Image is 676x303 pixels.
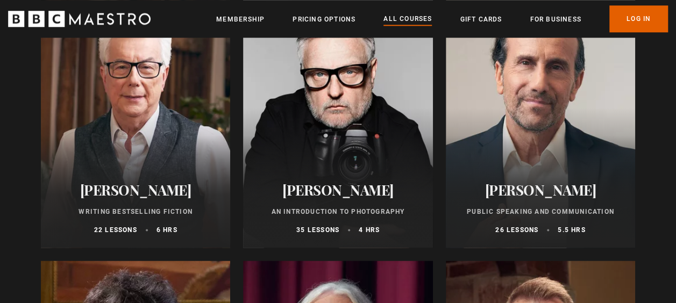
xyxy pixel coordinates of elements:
p: 35 lessons [296,225,339,235]
a: Gift Cards [460,14,502,25]
p: 5.5 hrs [558,225,585,235]
h2: [PERSON_NAME] [256,182,419,198]
nav: Primary [216,5,668,32]
a: Membership [216,14,265,25]
p: 22 lessons [94,225,137,235]
h2: [PERSON_NAME] [54,182,217,198]
p: Writing Bestselling Fiction [54,207,217,217]
p: 4 hrs [359,225,380,235]
p: 6 hrs [156,225,177,235]
h2: [PERSON_NAME] [459,182,622,198]
a: Pricing Options [293,14,355,25]
a: For business [530,14,581,25]
a: All Courses [383,13,432,25]
a: Log In [609,5,668,32]
p: Public Speaking and Communication [459,207,622,217]
p: 26 lessons [495,225,538,235]
p: An Introduction to Photography [256,207,419,217]
svg: BBC Maestro [8,11,151,27]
